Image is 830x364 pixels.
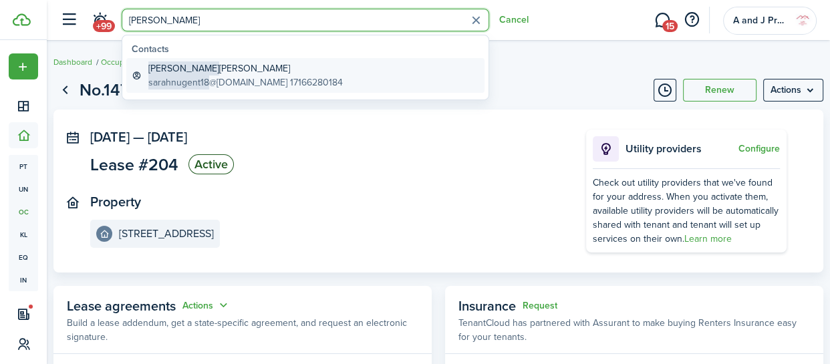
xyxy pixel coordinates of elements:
h1: No.1470804 [80,77,169,103]
button: Timeline [654,79,676,102]
span: [PERSON_NAME] [148,61,219,75]
button: Open menu [9,53,38,79]
span: Insurance [458,296,516,316]
img: A and J Properties [792,10,813,31]
span: — [133,127,144,147]
input: Search for anything... [122,9,489,31]
button: Renew [683,79,756,102]
a: Notifications [87,3,112,37]
a: in [9,268,38,291]
a: kl [9,223,38,246]
a: Learn more [684,232,732,246]
p: Build a lease addendum, get a state-specific agreement, and request an electronic signature. [67,316,418,344]
a: un [9,178,38,200]
img: TenantCloud [13,13,31,26]
button: Open resource center [680,9,703,31]
button: Open sidebar [56,7,82,33]
status: Active [188,154,234,174]
button: Open menu [182,298,231,313]
span: Lease #204 [90,156,178,173]
span: [DATE] [148,127,187,147]
button: Configure [738,144,780,154]
global-search-list-title: Contacts [132,42,485,56]
global-search-item-title: [PERSON_NAME] [148,61,343,75]
button: Open menu [763,79,823,102]
a: oc [9,200,38,223]
p: Utility providers [626,141,735,157]
a: pt [9,155,38,178]
menu-btn: Actions [763,79,823,102]
a: Occupancy Tracker [101,56,169,68]
a: Dashboard [53,56,92,68]
span: sarahnugent18 [148,75,209,89]
button: Cancel [499,15,529,25]
span: A and J Properties [733,16,787,25]
button: Clear search [466,10,487,31]
button: Request [523,301,557,311]
a: eq [9,246,38,268]
div: Check out utility providers that we've found for your address. When you activate them, available ... [593,176,780,246]
span: [DATE] [90,127,130,147]
span: 15 [662,20,678,32]
e-details-info-title: [STREET_ADDRESS] [119,228,214,240]
span: +99 [93,20,115,32]
a: [PERSON_NAME][PERSON_NAME]sarahnugent18@[DOMAIN_NAME] 17166280184 [126,58,485,93]
p: TenantCloud has partnered with Assurant to make buying Renters Insurance easy for your tenants. [458,316,810,344]
a: Messaging [650,3,675,37]
panel-main-title: Property [90,194,141,210]
button: Actions [182,298,231,313]
a: Go back [53,79,76,102]
span: Lease agreements [67,296,176,316]
global-search-item-description: @[DOMAIN_NAME] 17166280184 [148,75,343,89]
